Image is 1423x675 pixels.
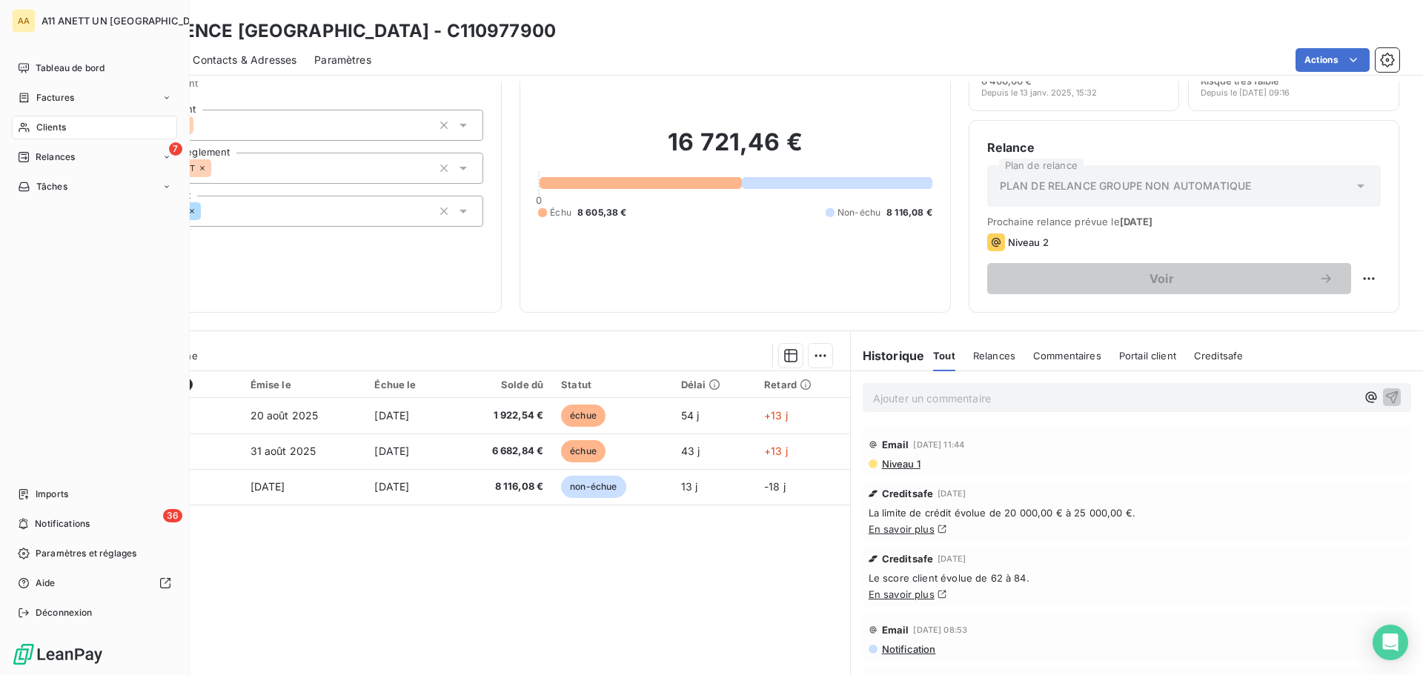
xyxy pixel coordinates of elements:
span: +13 j [764,409,788,422]
span: Paramètres [314,53,371,67]
span: Niveau 1 [880,458,921,470]
div: Retard [764,379,840,390]
span: Clients [36,121,66,134]
span: Relances [973,350,1015,362]
span: +13 j [764,445,788,457]
span: 20 août 2025 [251,409,319,422]
h6: Relance [987,139,1381,156]
span: non-échue [561,476,626,498]
h3: RESIDENCE [GEOGRAPHIC_DATA] - C110977900 [130,18,556,44]
span: 8 605,38 € [577,206,627,219]
img: Logo LeanPay [12,642,104,666]
span: 7 [169,142,182,156]
div: Statut [561,379,663,390]
span: Aide [36,576,56,590]
span: 31 août 2025 [251,445,316,457]
span: A11 ANETT UN [GEOGRAPHIC_DATA] [42,15,212,27]
span: [DATE] [938,489,966,498]
span: 6 682,84 € [461,444,544,459]
span: Tout [933,350,955,362]
span: Le score client évolue de 62 à 84. [869,572,1405,584]
span: Creditsafe [882,553,934,565]
span: Paramètres et réglages [36,547,136,560]
h2: 16 721,46 € [538,127,932,172]
span: 8 116,08 € [461,479,544,494]
span: [DATE] [251,480,285,493]
span: [DATE] [374,445,409,457]
span: Portail client [1119,350,1176,362]
button: Voir [987,263,1351,294]
span: échue [561,440,606,462]
span: Notifications [35,517,90,531]
span: [DATE] [1120,216,1153,227]
span: 8 116,08 € [886,206,932,219]
div: Open Intercom Messenger [1373,625,1408,660]
span: La limite de crédit évolue de 20 000,00 € à 25 000,00 €. [869,507,1405,519]
span: Email [882,439,909,450]
span: Prochaine relance prévue le [987,216,1381,227]
span: Propriétés Client [119,77,483,98]
span: Déconnexion [36,606,93,619]
div: Émise le [251,379,357,390]
span: [DATE] [374,409,409,422]
div: Délai [681,379,747,390]
input: Ajouter une valeur [201,205,213,218]
span: [DATE] 08:53 [913,625,967,634]
input: Ajouter une valeur [211,162,223,175]
span: Notification [880,643,936,655]
span: Depuis le [DATE] 09:16 [1201,88,1290,97]
span: Imports [36,488,68,501]
span: 54 j [681,409,700,422]
span: Tableau de bord [36,61,105,75]
span: 1 922,54 € [461,408,544,423]
span: Non-échu [837,206,880,219]
div: Solde dû [461,379,544,390]
div: Échue le [374,379,442,390]
button: Actions [1296,48,1370,72]
span: Factures [36,91,74,104]
span: [DATE] [374,480,409,493]
span: 0 [536,194,542,206]
a: En savoir plus [869,588,935,600]
span: Voir [1005,273,1318,285]
span: Relances [36,150,75,164]
span: 36 [163,509,182,522]
a: Aide [12,571,177,595]
span: Échu [550,206,571,219]
a: En savoir plus [869,523,935,535]
span: [DATE] [938,554,966,563]
input: Ajouter une valeur [193,119,205,132]
span: Niveau 2 [1008,236,1049,248]
span: Creditsafe [1194,350,1244,362]
span: échue [561,405,606,427]
span: Tâches [36,180,67,193]
span: Email [882,624,909,636]
h6: Historique [851,347,925,365]
span: [DATE] 11:44 [913,440,964,449]
div: AA [12,9,36,33]
span: Creditsafe [882,488,934,499]
span: PLAN DE RELANCE GROUPE NON AUTOMATIQUE [1000,179,1252,193]
span: -18 j [764,480,786,493]
span: Commentaires [1033,350,1101,362]
span: 13 j [681,480,698,493]
span: 43 j [681,445,700,457]
span: Contacts & Adresses [193,53,296,67]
